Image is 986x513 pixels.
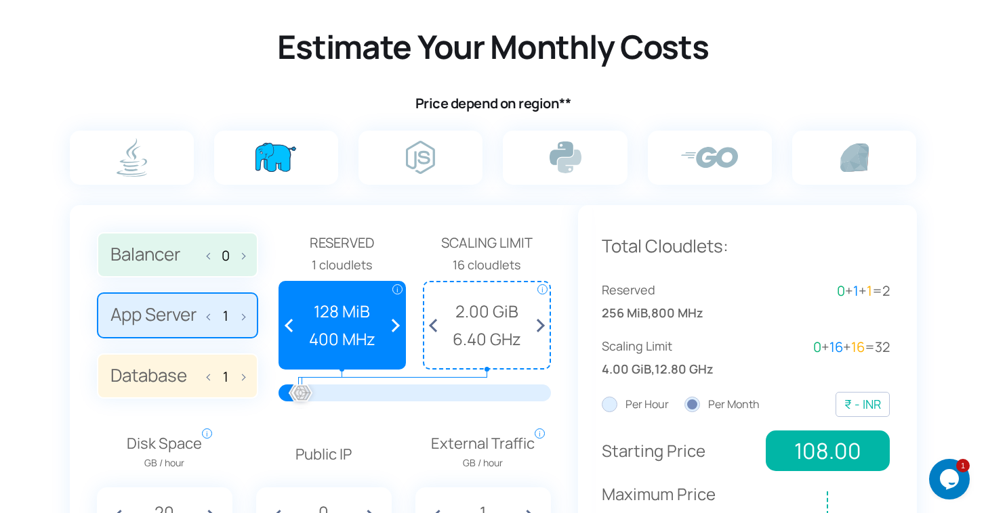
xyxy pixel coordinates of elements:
input: App Server [215,308,237,324]
span: External Traffic [431,432,535,471]
div: , [602,336,746,379]
span: 0 [813,338,821,356]
img: ruby [840,143,869,172]
span: GB / hour [431,455,535,470]
label: Per Hour [602,396,669,414]
span: Scaling Limit [602,336,746,356]
span: 4.00 GiB [602,359,651,379]
div: 16 cloudlets [423,255,551,275]
p: Total Cloudlets: [602,232,890,261]
span: 0 [837,282,845,300]
h4: Price depend on region** [66,95,920,112]
span: 32 [875,338,890,356]
label: Per Month [684,396,760,414]
span: Reserved [602,280,746,300]
span: 1 [867,282,872,300]
input: Balancer [215,248,237,263]
span: i [535,428,545,439]
div: + + = [745,280,890,302]
span: i [392,284,403,294]
span: 2.00 GiB [431,298,543,324]
span: 16 [851,338,865,356]
span: 1 [853,282,859,300]
span: GB / hour [127,455,202,470]
span: 256 MiB [602,303,648,323]
iframe: chat widget [929,459,972,499]
p: Starting Price [602,438,756,464]
img: php [255,143,296,172]
span: 128 MiB [287,298,398,324]
span: 6.40 GHz [431,326,543,352]
h2: Estimate Your Monthly Costs [66,26,920,68]
img: go [681,147,738,168]
span: Disk Space [127,432,202,471]
div: ₹ - INR [844,395,881,414]
div: 1 cloudlets [279,255,407,275]
p: Public IP [256,443,392,466]
img: java [117,138,147,177]
img: node [406,141,435,174]
span: 2 [882,282,890,300]
span: Scaling Limit [423,232,551,254]
span: 16 [829,338,843,356]
input: Database [215,369,237,384]
img: python [550,141,581,173]
div: + + = [745,336,890,358]
span: i [537,284,548,294]
span: 400 MHz [287,326,398,352]
label: Database [97,353,258,399]
span: i [202,428,212,439]
label: App Server [97,292,258,338]
span: 12.80 GHz [655,359,714,379]
span: 108.00 [766,430,889,471]
label: Balancer [97,232,258,278]
span: 800 MHz [651,303,703,323]
div: , [602,280,746,323]
span: Reserved [279,232,407,254]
